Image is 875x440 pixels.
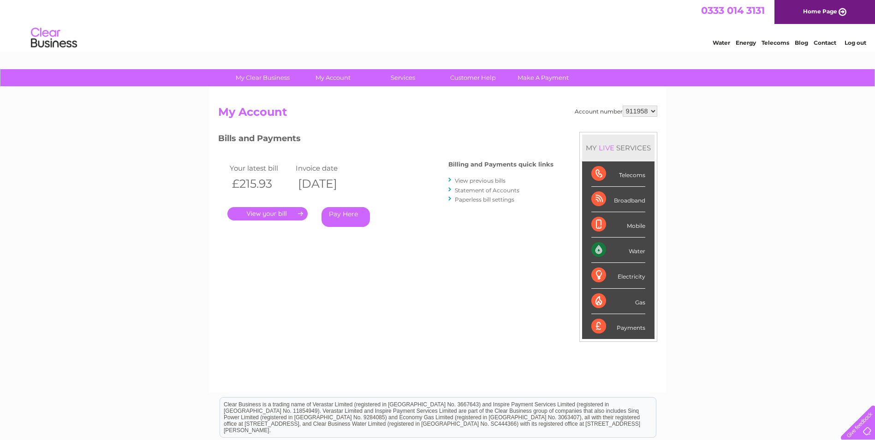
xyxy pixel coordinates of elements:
[736,39,756,46] a: Energy
[591,289,645,314] div: Gas
[321,207,370,227] a: Pay Here
[762,39,789,46] a: Telecoms
[591,263,645,288] div: Electricity
[218,106,657,123] h2: My Account
[220,5,656,45] div: Clear Business is a trading name of Verastar Limited (registered in [GEOGRAPHIC_DATA] No. 3667643...
[455,187,519,194] a: Statement of Accounts
[591,187,645,212] div: Broadband
[591,314,645,339] div: Payments
[582,135,655,161] div: MY SERVICES
[845,39,866,46] a: Log out
[597,143,616,152] div: LIVE
[795,39,808,46] a: Blog
[713,39,730,46] a: Water
[591,238,645,263] div: Water
[435,69,511,86] a: Customer Help
[227,207,308,220] a: .
[591,212,645,238] div: Mobile
[448,161,554,168] h4: Billing and Payments quick links
[365,69,441,86] a: Services
[591,161,645,187] div: Telecoms
[293,174,360,193] th: [DATE]
[218,132,554,148] h3: Bills and Payments
[814,39,836,46] a: Contact
[701,5,765,16] a: 0333 014 3131
[227,162,294,174] td: Your latest bill
[455,177,506,184] a: View previous bills
[225,69,301,86] a: My Clear Business
[505,69,581,86] a: Make A Payment
[575,106,657,117] div: Account number
[295,69,371,86] a: My Account
[227,174,294,193] th: £215.93
[30,24,77,52] img: logo.png
[455,196,514,203] a: Paperless bill settings
[293,162,360,174] td: Invoice date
